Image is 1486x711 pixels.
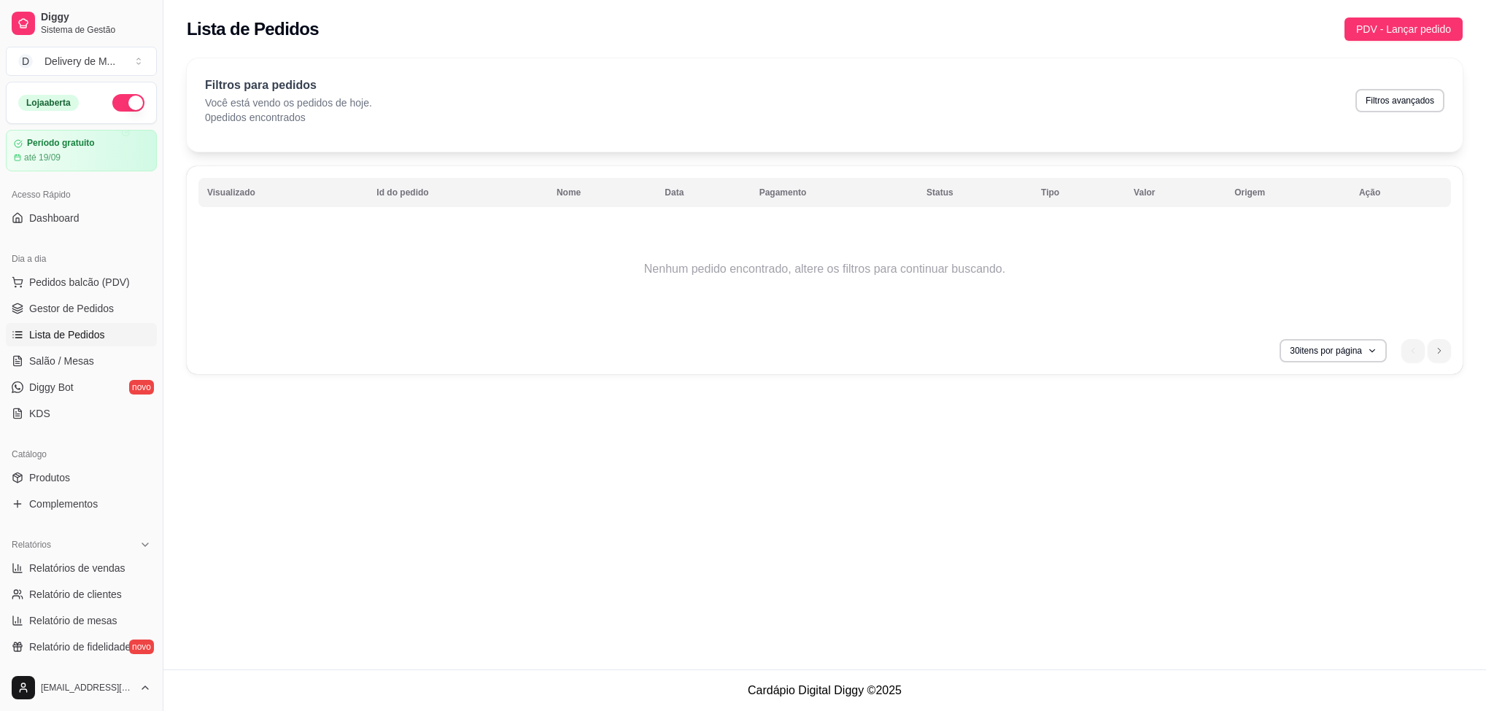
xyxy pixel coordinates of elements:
span: Dashboard [29,211,80,225]
li: next page button [1428,339,1451,362]
a: Relatório de mesas [6,609,157,632]
button: [EMAIL_ADDRESS][DOMAIN_NAME] [6,670,157,705]
p: Filtros para pedidos [205,77,372,94]
th: Pagamento [751,178,918,207]
button: Filtros avançados [1355,89,1444,112]
button: PDV - Lançar pedido [1344,18,1463,41]
a: Dashboard [6,206,157,230]
a: Relatórios de vendas [6,556,157,580]
th: Ação [1350,178,1451,207]
a: Produtos [6,466,157,489]
p: 0 pedidos encontrados [205,110,372,125]
div: Dia a dia [6,247,157,271]
th: Origem [1226,178,1350,207]
article: Período gratuito [27,138,95,149]
h2: Lista de Pedidos [187,18,319,41]
td: Nenhum pedido encontrado, altere os filtros para continuar buscando. [198,211,1451,327]
th: Nome [548,178,656,207]
p: Você está vendo os pedidos de hoje. [205,96,372,110]
a: Gestor de Pedidos [6,297,157,320]
a: Período gratuitoaté 19/09 [6,130,157,171]
button: Pedidos balcão (PDV) [6,271,157,294]
footer: Cardápio Digital Diggy © 2025 [163,669,1486,711]
article: até 19/09 [24,152,61,163]
span: Relatório de fidelidade [29,640,131,654]
a: Relatório de clientes [6,583,157,606]
span: KDS [29,406,50,421]
span: Pedidos balcão (PDV) [29,275,130,290]
span: [EMAIL_ADDRESS][DOMAIN_NAME] [41,682,133,693]
th: Visualizado [198,178,368,207]
nav: pagination navigation [1394,332,1458,370]
a: Salão / Mesas [6,349,157,373]
th: Data [656,178,750,207]
span: Salão / Mesas [29,354,94,368]
a: Complementos [6,492,157,516]
span: Produtos [29,470,70,485]
a: Relatório de fidelidadenovo [6,635,157,658]
span: Lista de Pedidos [29,327,105,342]
th: Valor [1125,178,1226,207]
div: Loja aberta [18,95,79,111]
span: Relatórios [12,539,51,551]
th: Id do pedido [368,178,548,207]
button: 30itens por página [1280,339,1387,362]
span: Relatório de mesas [29,613,117,628]
div: Acesso Rápido [6,183,157,206]
div: Delivery de M ... [44,54,115,69]
span: PDV - Lançar pedido [1356,21,1451,37]
a: Lista de Pedidos [6,323,157,346]
a: Diggy Botnovo [6,376,157,399]
span: D [18,54,33,69]
span: Gestor de Pedidos [29,301,114,316]
th: Tipo [1032,178,1125,207]
span: Relatórios de vendas [29,561,125,575]
span: Relatório de clientes [29,587,122,602]
span: Sistema de Gestão [41,24,151,36]
button: Select a team [6,47,157,76]
a: DiggySistema de Gestão [6,6,157,41]
span: Diggy [41,11,151,24]
span: Complementos [29,497,98,511]
span: Diggy Bot [29,380,74,395]
a: KDS [6,402,157,425]
div: Catálogo [6,443,157,466]
button: Alterar Status [112,94,144,112]
th: Status [918,178,1032,207]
